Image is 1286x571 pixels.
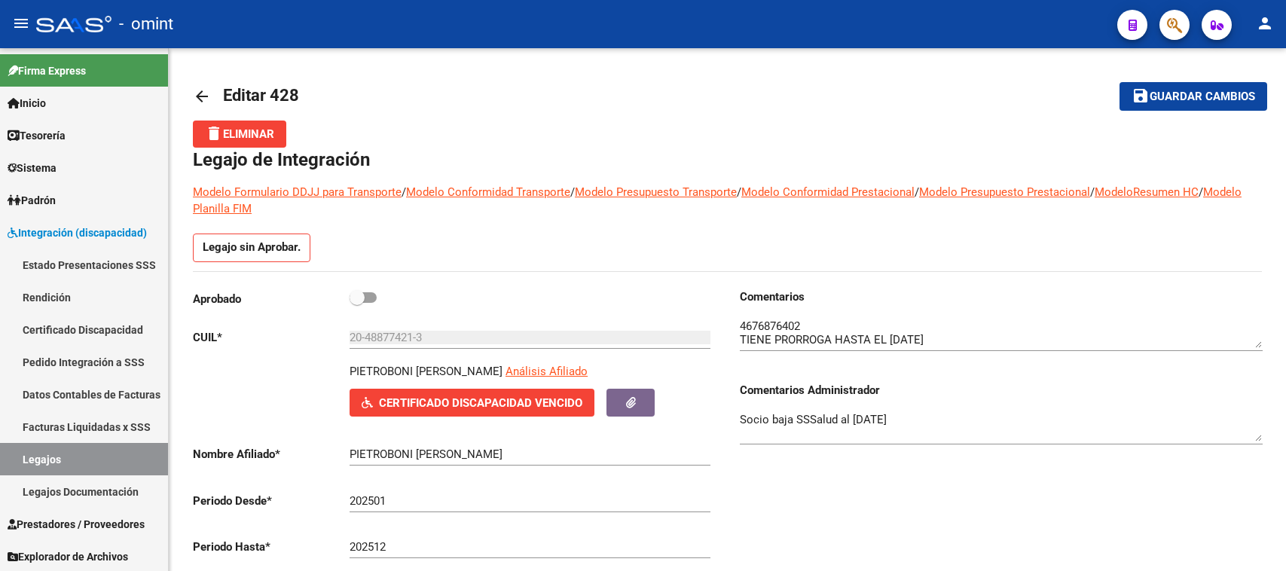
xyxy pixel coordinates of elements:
a: Modelo Presupuesto Prestacional [919,185,1090,199]
span: Inicio [8,95,46,111]
mat-icon: arrow_back [193,87,211,105]
span: Prestadores / Proveedores [8,516,145,533]
p: Nombre Afiliado [193,446,350,463]
a: Modelo Formulario DDJJ para Transporte [193,185,402,199]
span: Tesorería [8,127,66,144]
span: Padrón [8,192,56,209]
mat-icon: save [1132,87,1150,105]
mat-icon: person [1256,14,1274,32]
span: Explorador de Archivos [8,548,128,565]
a: Modelo Presupuesto Transporte [575,185,737,199]
span: Guardar cambios [1150,90,1255,104]
button: Guardar cambios [1120,82,1267,110]
p: Aprobado [193,291,350,307]
span: Firma Express [8,63,86,79]
a: Modelo Conformidad Prestacional [741,185,915,199]
p: CUIL [193,329,350,346]
p: PIETROBONI [PERSON_NAME] [350,363,502,380]
h3: Comentarios Administrador [740,382,1263,398]
h1: Legajo de Integración [193,148,1262,172]
p: Periodo Desde [193,493,350,509]
span: Análisis Afiliado [506,365,588,378]
h3: Comentarios [740,289,1263,305]
span: Editar 428 [223,86,299,105]
span: Certificado Discapacidad Vencido [379,396,582,410]
p: Legajo sin Aprobar. [193,234,310,262]
iframe: Intercom live chat [1235,520,1271,556]
span: Sistema [8,160,57,176]
span: Integración (discapacidad) [8,224,147,241]
mat-icon: menu [12,14,30,32]
span: - omint [119,8,173,41]
span: Eliminar [205,127,274,141]
button: Eliminar [193,121,286,148]
a: ModeloResumen HC [1095,185,1199,199]
mat-icon: delete [205,124,223,142]
a: Modelo Conformidad Transporte [406,185,570,199]
p: Periodo Hasta [193,539,350,555]
button: Certificado Discapacidad Vencido [350,389,594,417]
